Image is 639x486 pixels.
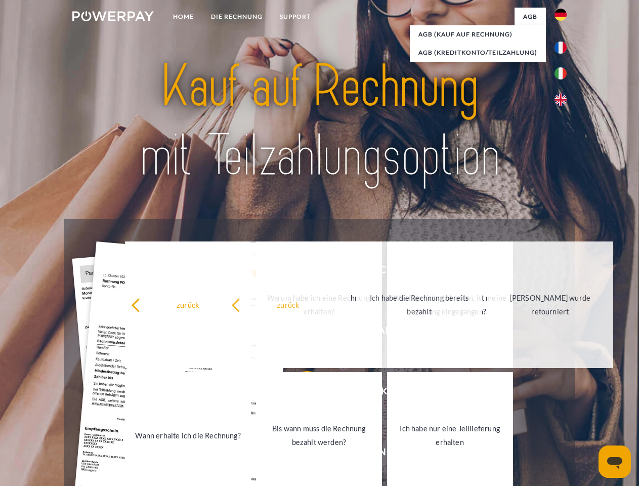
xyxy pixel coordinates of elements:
div: zurück [231,298,345,311]
a: DIE RECHNUNG [202,8,271,26]
img: logo-powerpay-white.svg [72,11,154,21]
a: agb [515,8,546,26]
img: title-powerpay_de.svg [97,49,542,194]
img: de [555,9,567,21]
div: Ich habe die Rechnung bereits bezahlt [362,291,476,318]
div: Bis wann muss die Rechnung bezahlt werden? [262,422,376,449]
div: [PERSON_NAME] wurde retourniert [493,291,607,318]
a: AGB (Kreditkonto/Teilzahlung) [410,44,546,62]
img: fr [555,42,567,54]
div: Ich habe nur eine Teillieferung erhalten [393,422,507,449]
div: Wann erhalte ich die Rechnung? [131,428,245,442]
iframe: Schaltfläche zum Öffnen des Messaging-Fensters [599,445,631,478]
img: en [555,94,567,106]
div: zurück [131,298,245,311]
img: it [555,67,567,79]
a: SUPPORT [271,8,319,26]
a: Home [164,8,202,26]
a: AGB (Kauf auf Rechnung) [410,25,546,44]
